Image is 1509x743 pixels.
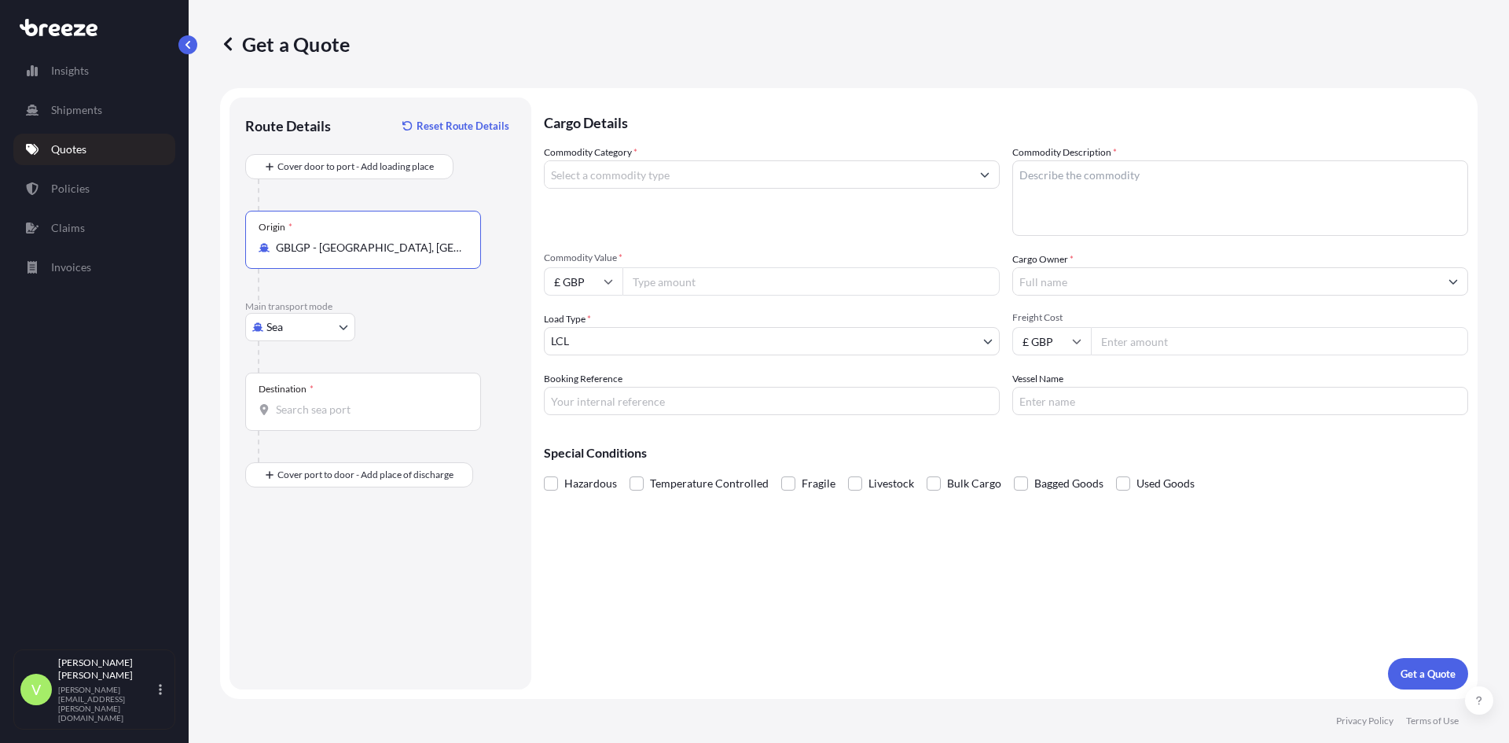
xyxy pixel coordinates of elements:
[1439,267,1467,296] button: Show suggestions
[13,252,175,283] a: Invoices
[51,142,86,157] p: Quotes
[1336,715,1393,727] a: Privacy Policy
[245,313,355,341] button: Select transport
[1034,472,1103,495] span: Bagged Goods
[544,252,1000,264] span: Commodity Value
[245,116,331,135] p: Route Details
[277,467,453,483] span: Cover port to door - Add place of discharge
[13,55,175,86] a: Insights
[1136,472,1195,495] span: Used Goods
[545,160,971,189] input: Select a commodity type
[31,682,41,697] span: V
[395,113,516,138] button: Reset Route Details
[544,371,622,387] label: Booking Reference
[544,97,1468,145] p: Cargo Details
[13,173,175,204] a: Policies
[276,402,461,417] input: Destination
[1012,387,1468,415] input: Enter name
[544,387,1000,415] input: Your internal reference
[51,220,85,236] p: Claims
[51,259,91,275] p: Invoices
[1406,715,1459,727] a: Terms of Use
[947,472,1001,495] span: Bulk Cargo
[1012,252,1074,267] label: Cargo Owner
[1388,658,1468,690] button: Get a Quote
[1012,145,1117,160] label: Commodity Description
[245,154,453,179] button: Cover door to port - Add loading place
[245,300,516,313] p: Main transport mode
[277,159,434,175] span: Cover door to port - Add loading place
[544,447,1468,459] p: Special Conditions
[622,267,1000,296] input: Type amount
[276,240,461,256] input: Origin
[13,212,175,244] a: Claims
[1012,371,1063,387] label: Vessel Name
[417,118,509,134] p: Reset Route Details
[544,145,637,160] label: Commodity Category
[544,327,1000,355] button: LCL
[971,160,999,189] button: Show suggestions
[58,657,156,682] p: [PERSON_NAME] [PERSON_NAME]
[13,134,175,165] a: Quotes
[551,333,569,349] span: LCL
[544,311,591,327] span: Load Type
[259,383,314,395] div: Destination
[650,472,769,495] span: Temperature Controlled
[868,472,914,495] span: Livestock
[51,181,90,197] p: Policies
[51,102,102,118] p: Shipments
[564,472,617,495] span: Hazardous
[1401,666,1456,682] p: Get a Quote
[802,472,835,495] span: Fragile
[259,221,292,234] div: Origin
[220,31,350,57] p: Get a Quote
[51,63,89,79] p: Insights
[1013,267,1439,296] input: Full name
[13,94,175,126] a: Shipments
[245,462,473,487] button: Cover port to door - Add place of discharge
[1091,327,1468,355] input: Enter amount
[266,319,283,335] span: Sea
[58,685,156,723] p: [PERSON_NAME][EMAIL_ADDRESS][PERSON_NAME][DOMAIN_NAME]
[1012,311,1468,324] span: Freight Cost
